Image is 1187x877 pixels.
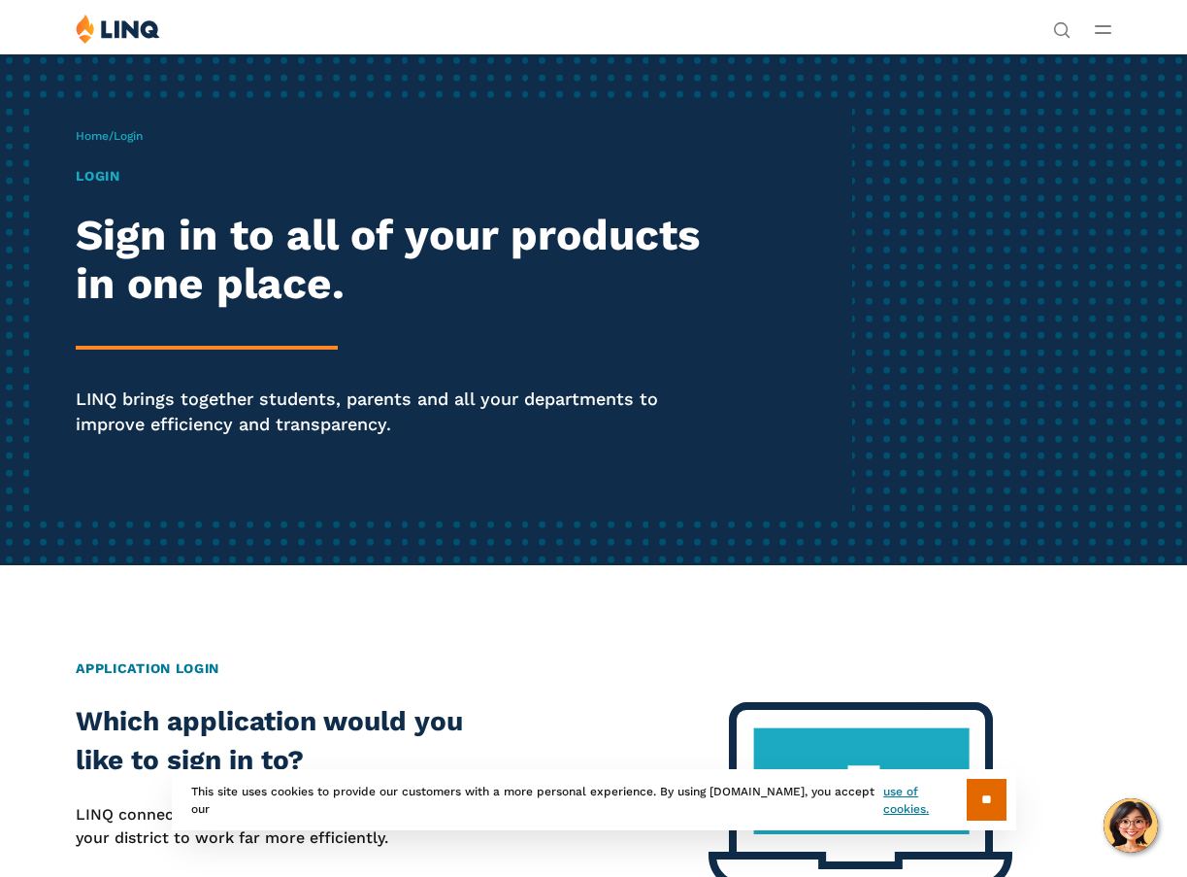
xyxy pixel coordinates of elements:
[76,387,728,436] p: LINQ brings together students, parents and all your departments to improve efficiency and transpa...
[76,14,160,44] img: LINQ | K‑12 Software
[76,129,143,143] span: /
[1053,19,1071,37] button: Open Search Bar
[76,166,728,186] h1: Login
[1095,18,1111,40] button: Open Main Menu
[1104,798,1158,853] button: Hello, have a question? Let’s chat.
[76,211,728,310] h2: Sign in to all of your products in one place.
[172,769,1016,830] div: This site uses cookies to provide our customers with a more personal experience. By using [DOMAIN...
[114,129,143,143] span: Login
[76,129,109,143] a: Home
[883,783,966,818] a: use of cookies.
[76,658,1110,679] h2: Application Login
[1053,14,1071,37] nav: Utility Navigation
[76,702,489,780] h2: Which application would you like to sign in to?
